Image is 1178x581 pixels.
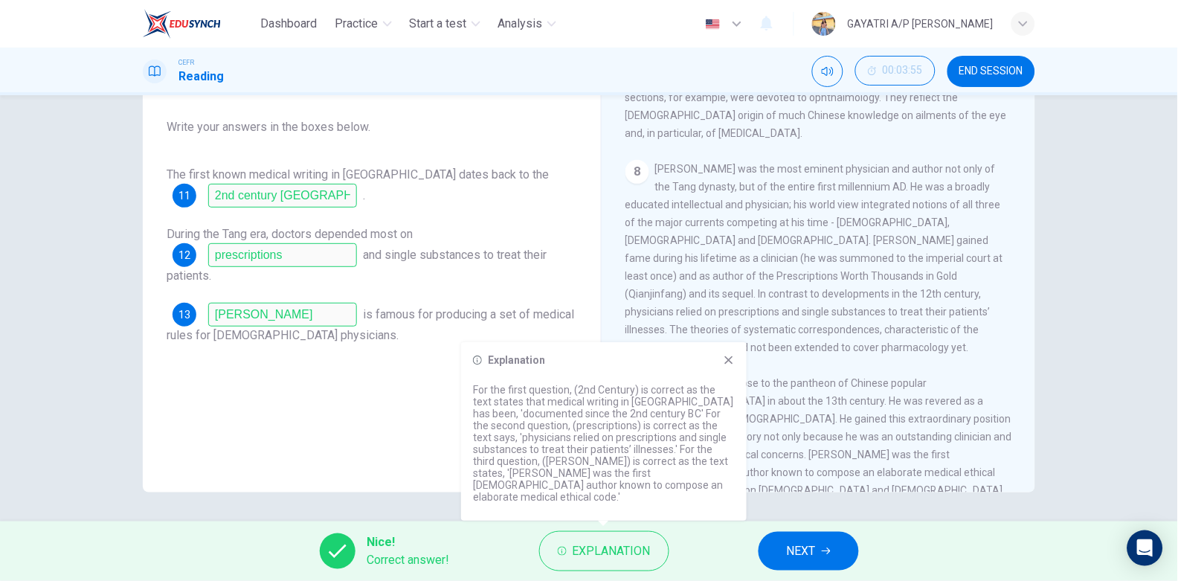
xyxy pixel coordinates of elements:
span: is famous for producing a set of medical rules for [DEMOGRAPHIC_DATA] physicians. [167,307,574,342]
span: END SESSION [959,65,1023,77]
span: 13 [178,309,190,320]
span: CEFR [178,57,194,68]
span: [PERSON_NAME] was the most eminent physician and author not only of the Tang dynasty, but of the ... [625,163,1003,353]
span: Explanation [573,541,651,562]
span: Start a test [410,15,467,33]
div: Open Intercom Messenger [1127,530,1163,566]
img: en [704,19,722,30]
img: EduSynch logo [143,9,221,39]
span: Practice [335,15,379,33]
span: NEXT [787,541,816,562]
span: 00:03:55 [883,65,923,77]
span: Nice! [367,533,450,551]
span: Analysis [498,15,543,33]
div: GAYATRI A/P [PERSON_NAME] [848,15,994,33]
span: The first known medical writing in [GEOGRAPHIC_DATA] dates back to the [167,167,549,182]
span: 11 [178,190,190,201]
span: Correct answer! [367,551,450,569]
span: [PERSON_NAME] rose to the pantheon of Chinese popular [DEMOGRAPHIC_DATA] in about the 13th centur... [625,377,1012,568]
span: . [363,188,365,202]
h6: Explanation [488,354,545,366]
div: 8 [625,160,649,184]
div: Mute [812,56,843,87]
div: Hide [855,56,936,87]
h1: Reading [178,68,224,86]
span: 12 [178,250,190,260]
img: Profile picture [812,12,836,36]
p: For the first question, (2nd Century) is correct as the text states that medical writing in [GEOG... [473,384,735,503]
span: Dashboard [261,15,318,33]
span: During the Tang era, doctors depended most on [167,227,413,241]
